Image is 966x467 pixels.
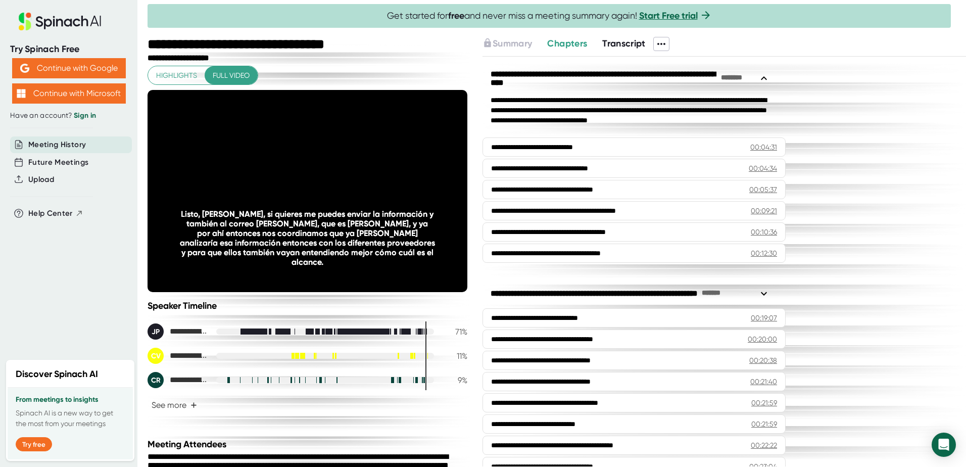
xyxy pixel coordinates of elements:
[28,174,54,185] button: Upload
[16,408,125,429] p: Spinach AI is a new way to get the most from your meetings
[751,248,777,258] div: 00:12:30
[28,157,88,168] button: Future Meetings
[190,401,197,409] span: +
[16,367,98,381] h2: Discover Spinach AI
[148,66,205,85] button: Highlights
[148,372,164,388] div: CR
[148,300,467,311] div: Speaker Timeline
[749,184,777,195] div: 00:05:37
[16,437,52,451] button: Try free
[748,334,777,344] div: 00:20:00
[639,10,698,21] a: Start Free trial
[74,111,96,120] a: Sign in
[749,163,777,173] div: 00:04:34
[448,10,464,21] b: free
[12,58,126,78] button: Continue with Google
[20,64,29,73] img: Aehbyd4JwY73AAAAAElFTkSuQmCC
[750,142,777,152] div: 00:04:31
[12,83,126,104] button: Continue with Microsoft
[932,433,956,457] div: Open Intercom Messenger
[602,37,646,51] button: Transcript
[28,208,73,219] span: Help Center
[179,209,435,267] div: Listo, [PERSON_NAME], si quieres me puedes enviar la información y también al correo [PERSON_NAME...
[28,208,83,219] button: Help Center
[10,43,127,55] div: Try Spinach Free
[749,355,777,365] div: 00:20:38
[10,111,127,120] div: Have an account?
[148,348,164,364] div: CV
[482,37,547,51] div: Upgrade to access
[213,69,250,82] span: Full video
[148,372,208,388] div: CO Federico Restrepo
[751,398,777,408] div: 00:21:59
[493,38,532,49] span: Summary
[602,38,646,49] span: Transcript
[442,327,467,337] div: 71 %
[751,227,777,237] div: 00:10:36
[148,396,201,414] button: See more+
[751,313,777,323] div: 00:19:07
[751,419,777,429] div: 00:21:59
[750,377,777,387] div: 00:21:40
[205,66,258,85] button: Full video
[482,37,532,51] button: Summary
[148,439,470,450] div: Meeting Attendees
[547,38,587,49] span: Chapters
[156,69,197,82] span: Highlights
[148,323,164,340] div: JP
[442,351,467,361] div: 11 %
[148,348,208,364] div: CO César Augusto Mejía Valencia
[16,396,125,404] h3: From meetings to insights
[28,139,86,151] button: Meeting History
[387,10,712,22] span: Get started for and never miss a meeting summary again!
[442,376,467,385] div: 9 %
[751,440,777,450] div: 00:22:22
[148,323,208,340] div: Julian Penagos
[751,206,777,216] div: 00:09:21
[547,37,587,51] button: Chapters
